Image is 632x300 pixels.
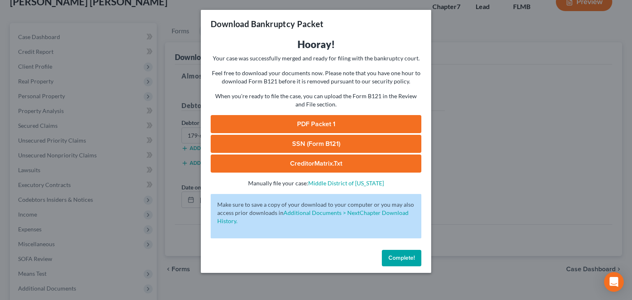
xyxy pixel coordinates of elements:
[211,18,323,30] h3: Download Bankruptcy Packet
[211,135,421,153] a: SSN (Form B121)
[308,180,384,187] a: Middle District of [US_STATE]
[211,38,421,51] h3: Hooray!
[211,54,421,62] p: Your case was successfully merged and ready for filing with the bankruptcy court.
[217,201,415,225] p: Make sure to save a copy of your download to your computer or you may also access prior downloads in
[217,209,409,224] a: Additional Documents > NextChapter Download History.
[388,254,415,261] span: Complete!
[604,272,624,292] div: Open Intercom Messenger
[211,69,421,85] p: Feel free to download your documents now. Please note that you have one hour to download Form B12...
[211,92,421,108] p: When you're ready to file the case, you can upload the Form B121 in the Review and File section.
[211,115,421,133] a: PDF Packet 1
[211,155,421,173] a: CreditorMatrix.txt
[382,250,421,266] button: Complete!
[211,179,421,187] p: Manually file your case:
